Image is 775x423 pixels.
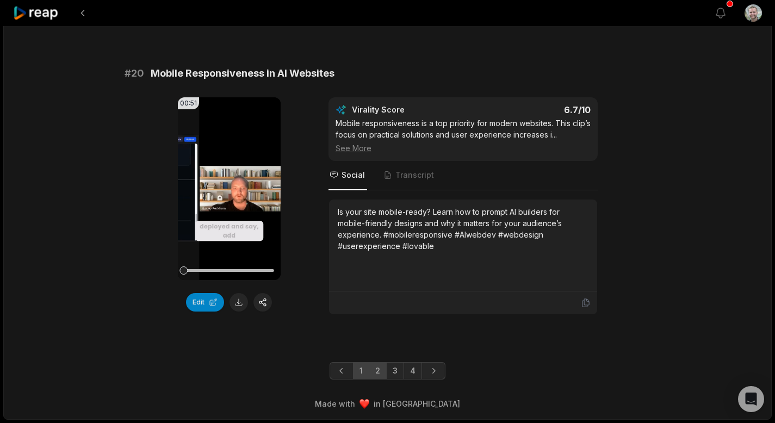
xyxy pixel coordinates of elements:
span: # 20 [125,66,144,81]
a: Page 3 [386,362,404,380]
div: Made with in [GEOGRAPHIC_DATA] [14,398,761,409]
div: Mobile responsiveness is a top priority for modern websites. This clip’s focus on practical solut... [336,117,591,154]
span: Mobile Responsiveness in AI Websites [151,66,334,81]
video: Your browser does not support mp4 format. [178,97,281,280]
a: Page 4 [404,362,422,380]
div: 6.7 /10 [474,104,591,115]
nav: Tabs [328,161,598,190]
div: See More [336,142,591,154]
div: Virality Score [352,104,469,115]
ul: Pagination [330,362,445,380]
span: Social [342,170,365,181]
a: Page 2 is your current page [369,362,387,380]
a: Previous page [330,362,354,380]
div: Open Intercom Messenger [738,386,764,412]
div: Is your site mobile-ready? Learn how to prompt AI builders for mobile-friendly designs and why it... [338,206,588,252]
a: Page 1 [353,362,369,380]
img: heart emoji [359,399,369,409]
span: Transcript [395,170,434,181]
button: Edit [186,293,224,312]
a: Next page [421,362,445,380]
